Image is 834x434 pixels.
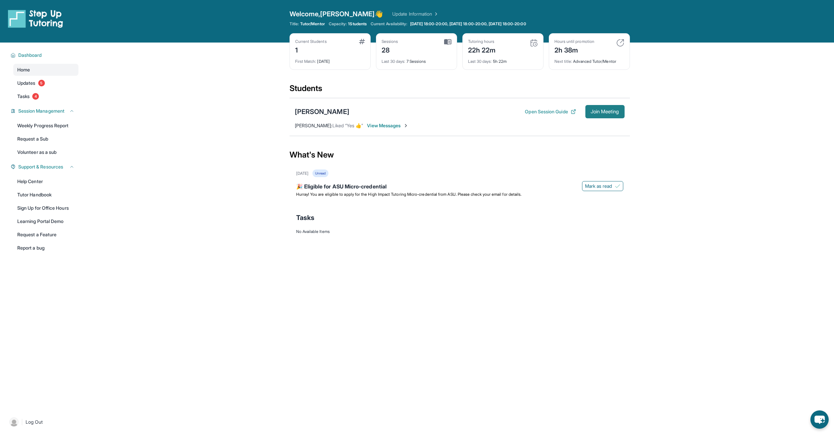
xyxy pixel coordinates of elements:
span: Join Meeting [591,110,619,114]
img: user-img [9,417,19,427]
a: Report a bug [13,242,78,254]
span: | [21,418,23,426]
div: Hours until promotion [554,39,594,44]
img: card [616,39,624,47]
img: card [530,39,538,47]
a: Tasks4 [13,90,78,102]
span: 1 Students [348,21,367,27]
a: Learning Portal Demo [13,215,78,227]
span: Title: [290,21,299,27]
a: Help Center [13,175,78,187]
img: logo [8,9,63,28]
div: No Available Items [296,229,623,234]
button: Open Session Guide [525,108,576,115]
span: Current Availability: [371,21,407,27]
div: [PERSON_NAME] [295,107,349,116]
a: Request a Sub [13,133,78,145]
span: Home [17,66,30,73]
span: Log Out [26,419,43,425]
button: Support & Resources [16,163,74,170]
span: Session Management [18,108,64,114]
span: Last 30 days : [382,59,406,64]
span: Updates [17,80,36,86]
img: Chevron-Right [403,123,409,128]
span: First Match : [295,59,316,64]
img: card [359,39,365,44]
div: 22h 22m [468,44,496,55]
a: Home [13,64,78,76]
span: Liked “Yes 👍” [332,123,363,128]
a: Tutor Handbook [13,189,78,201]
span: Dashboard [18,52,42,58]
div: Unread [312,169,328,177]
div: [DATE] [296,171,308,176]
div: 2h 38m [554,44,594,55]
div: 1 [295,44,327,55]
a: Sign Up for Office Hours [13,202,78,214]
button: Join Meeting [585,105,625,118]
button: Mark as read [582,181,623,191]
div: 5h 22m [468,55,538,64]
span: Capacity: [329,21,347,27]
span: Tasks [17,93,30,100]
span: Support & Resources [18,163,63,170]
a: Request a Feature [13,229,78,241]
a: Update Information [392,11,439,17]
div: What's New [290,140,630,169]
div: [DATE] [295,55,365,64]
div: Current Students [295,39,327,44]
div: Advanced Tutor/Mentor [554,55,624,64]
a: Volunteer as a sub [13,146,78,158]
span: Last 30 days : [468,59,492,64]
button: Session Management [16,108,74,114]
img: Mark as read [615,183,620,189]
img: Chevron Right [432,11,439,17]
span: Hurray! You are eligible to apply for the High Impact Tutoring Micro-credential from ASU. Please ... [296,192,522,197]
button: chat-button [810,410,829,429]
span: 5 [38,80,45,86]
div: 7 Sessions [382,55,451,64]
a: Updates5 [13,77,78,89]
img: card [444,39,451,45]
a: Weekly Progress Report [13,120,78,132]
span: Tutor/Mentor [300,21,325,27]
a: |Log Out [7,415,78,429]
div: Tutoring hours [468,39,496,44]
button: Dashboard [16,52,74,58]
span: Next title : [554,59,572,64]
div: 🎉 Eligible for ASU Micro-credential [296,182,623,192]
span: [PERSON_NAME] : [295,123,332,128]
span: Welcome, [PERSON_NAME] 👋 [290,9,383,19]
span: Mark as read [585,183,612,189]
span: View Messages [367,122,409,129]
div: 28 [382,44,398,55]
span: 4 [32,93,39,100]
span: Tasks [296,213,314,222]
span: [DATE] 18:00-20:00, [DATE] 18:00-20:00, [DATE] 18:00-20:00 [410,21,526,27]
div: Sessions [382,39,398,44]
a: [DATE] 18:00-20:00, [DATE] 18:00-20:00, [DATE] 18:00-20:00 [409,21,528,27]
div: Students [290,83,630,98]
